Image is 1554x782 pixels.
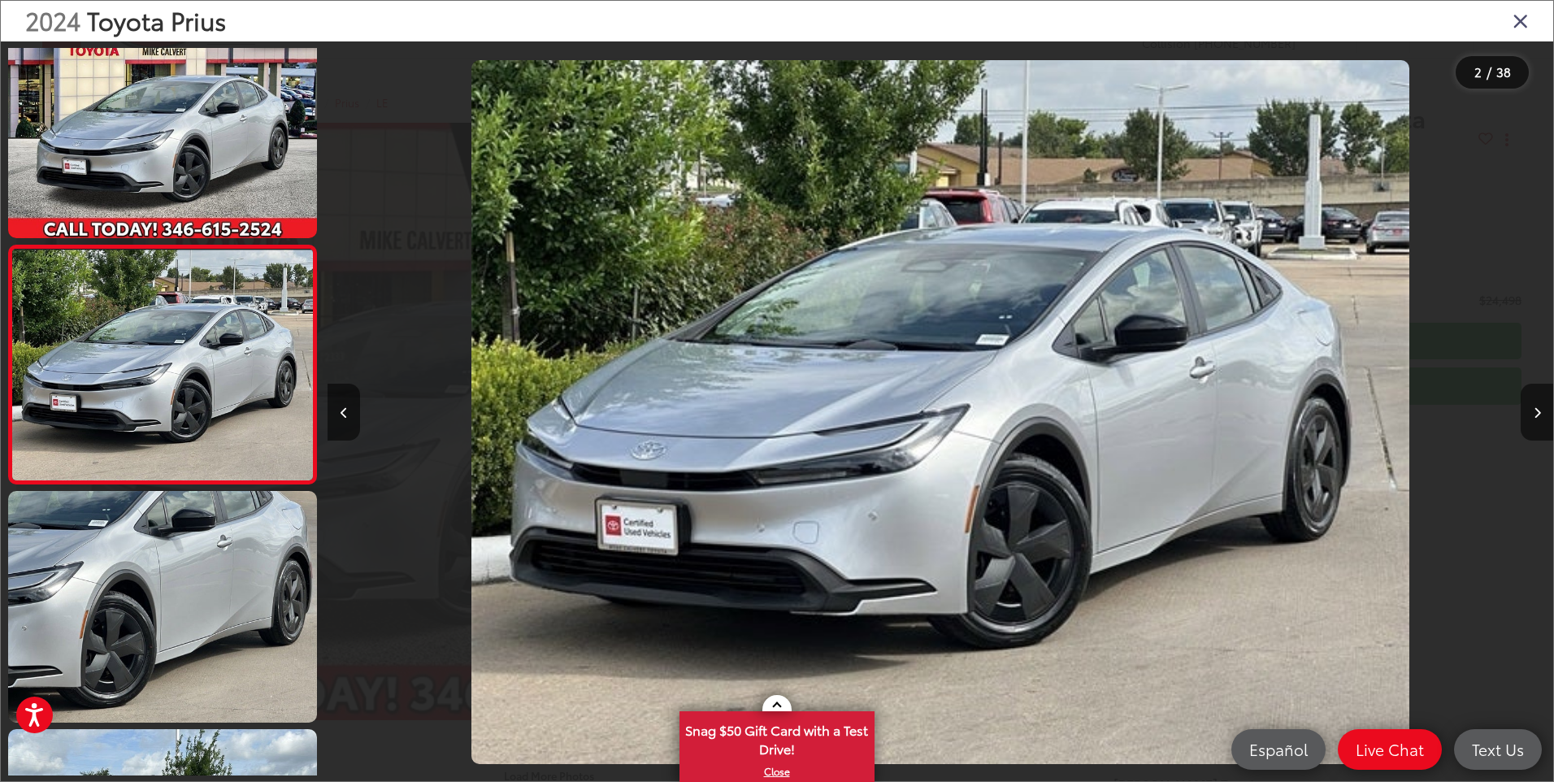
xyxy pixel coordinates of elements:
[87,2,226,37] span: Toyota Prius
[1513,10,1529,31] i: Close gallery
[5,489,320,725] img: 2024 Toyota Prius LE
[1496,63,1511,80] span: 38
[1454,729,1542,770] a: Text Us
[1521,384,1553,441] button: Next image
[1338,729,1442,770] a: Live Chat
[1464,739,1532,759] span: Text Us
[681,713,873,762] span: Snag $50 Gift Card with a Test Drive!
[5,4,320,241] img: 2024 Toyota Prius LE
[9,250,315,480] img: 2024 Toyota Prius LE
[471,60,1409,764] img: 2024 Toyota Prius LE
[1348,739,1432,759] span: Live Chat
[1241,739,1316,759] span: Español
[1474,63,1482,80] span: 2
[1485,67,1493,78] span: /
[328,384,360,441] button: Previous image
[1231,729,1326,770] a: Español
[328,60,1553,764] div: 2024 Toyota Prius LE 1
[25,2,80,37] span: 2024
